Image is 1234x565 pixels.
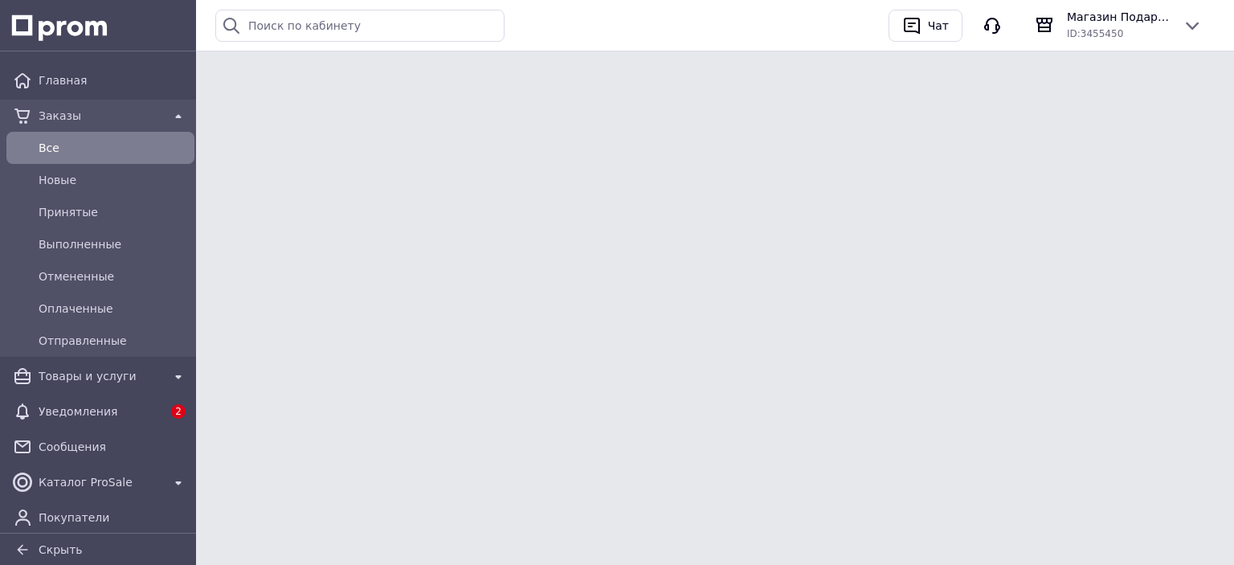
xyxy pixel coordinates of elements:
[1067,9,1170,25] span: Магазин Подарки в коробке
[215,10,505,42] input: Поиск по кабинету
[39,301,188,317] span: Оплаченные
[39,204,188,220] span: Принятые
[39,403,162,420] span: Уведомления
[39,172,188,188] span: Новые
[39,140,188,156] span: Все
[39,72,188,88] span: Главная
[39,543,83,556] span: Скрыть
[39,474,162,490] span: Каталог ProSale
[39,368,162,384] span: Товары и услуги
[39,510,188,526] span: Покупатели
[1067,28,1123,39] span: ID: 3455450
[171,404,186,419] span: 2
[39,236,188,252] span: Выполненные
[925,14,952,38] div: Чат
[39,108,162,124] span: Заказы
[39,439,188,455] span: Сообщения
[889,10,962,42] button: Чат
[39,268,188,285] span: Отмененные
[39,333,188,349] span: Отправленные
